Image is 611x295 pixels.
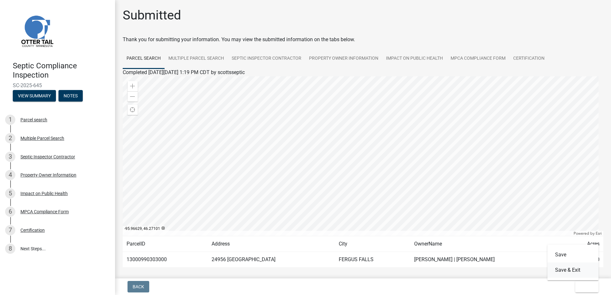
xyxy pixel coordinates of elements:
[5,188,15,199] div: 5
[208,252,335,268] td: 24956 [GEOGRAPHIC_DATA]
[165,49,228,69] a: Multiple Parcel Search
[547,262,599,278] button: Save & Exit
[133,284,144,289] span: Back
[580,284,590,289] span: Exit
[123,36,603,43] div: Thank you for submitting your information. You may view the submitted information on the tabs below.
[572,231,603,236] div: Powered by
[123,8,181,23] h1: Submitted
[20,173,76,177] div: Property Owner Information
[20,155,75,159] div: Septic Inspector Contractor
[382,49,447,69] a: Impact on Public Health
[335,236,410,252] td: City
[13,61,110,80] h4: Septic Compliance Inspection
[410,236,567,252] td: OwnerName
[128,281,149,292] button: Back
[123,49,165,69] a: Parcel search
[13,7,61,55] img: Otter Tail County, Minnesota
[128,81,138,91] div: Zoom in
[20,117,47,122] div: Parcel search
[20,191,68,196] div: Impact on Public Health
[13,94,56,99] wm-modal-confirm: Summary
[447,49,509,69] a: MPCA Compliance Form
[547,245,599,280] div: Exit
[20,228,45,232] div: Certification
[123,69,245,75] span: Completed [DATE][DATE] 1:19 PM CDT by scottsseptic
[13,82,102,88] span: SC-2025-645
[208,236,335,252] td: Address
[228,49,305,69] a: Septic Inspector Contractor
[5,133,15,143] div: 2
[335,252,410,268] td: FERGUS FALLS
[410,252,567,268] td: [PERSON_NAME] | [PERSON_NAME]
[123,236,208,252] td: ParcelID
[596,231,602,236] a: Esri
[5,207,15,217] div: 6
[509,49,548,69] a: Certification
[13,90,56,102] button: View Summary
[20,136,64,140] div: Multiple Parcel Search
[123,252,208,268] td: 13000990303000
[5,225,15,235] div: 7
[58,90,83,102] button: Notes
[305,49,382,69] a: Property Owner Information
[5,170,15,180] div: 4
[5,152,15,162] div: 3
[5,115,15,125] div: 1
[128,105,138,115] div: Find my location
[128,91,138,102] div: Zoom out
[5,244,15,254] div: 8
[58,94,83,99] wm-modal-confirm: Notes
[547,247,599,262] button: Save
[575,281,599,292] button: Exit
[567,236,603,252] td: Acres
[20,209,69,214] div: MPCA Compliance Form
